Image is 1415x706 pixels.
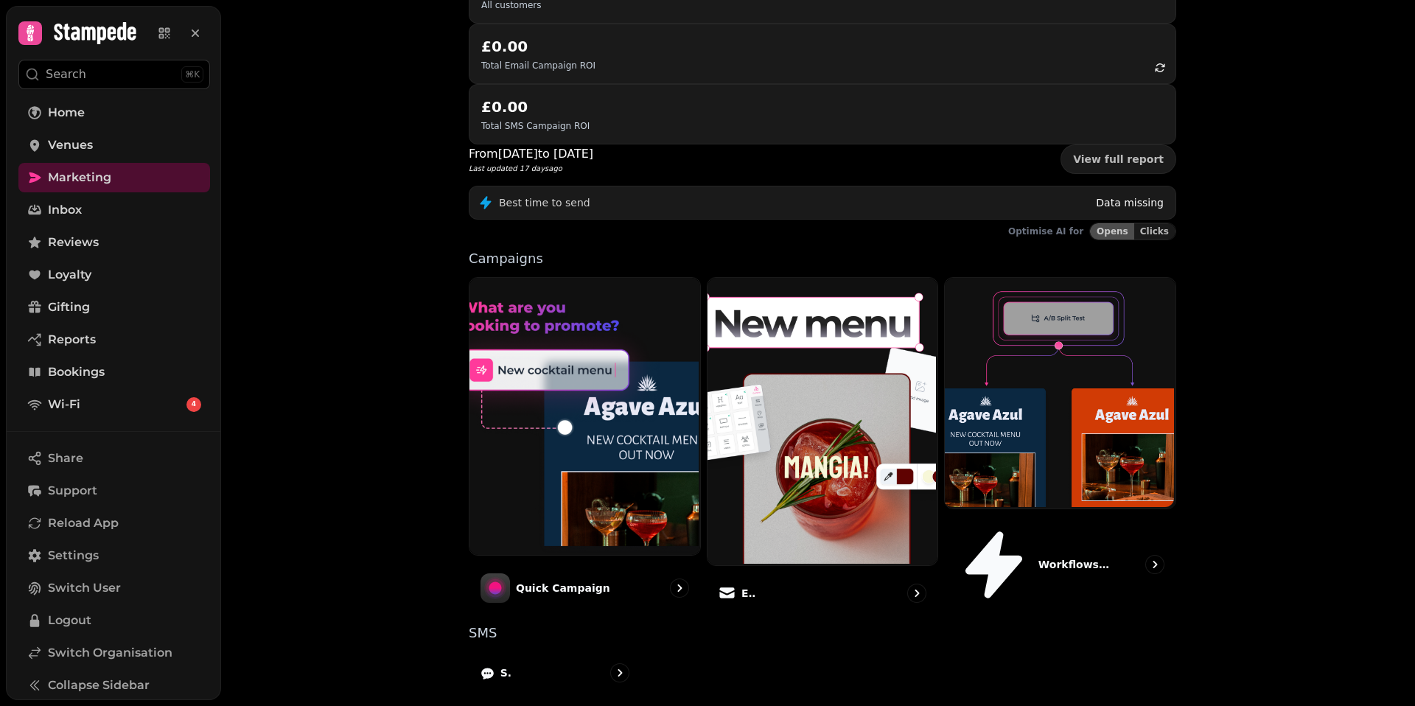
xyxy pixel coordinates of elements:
span: Home [48,104,85,122]
button: Support [18,476,210,506]
span: Reviews [48,234,99,251]
button: Logout [18,606,210,635]
span: Venues [48,136,93,154]
button: Clicks [1134,223,1175,240]
button: Share [18,444,210,473]
p: From [DATE] to [DATE] [469,145,593,163]
button: Reload App [18,508,210,538]
button: Collapse Sidebar [18,671,210,700]
a: EmailEmail [707,277,939,615]
a: Loyalty [18,260,210,290]
img: Quick Campaign [468,276,699,553]
span: Gifting [48,298,90,316]
a: Venues [18,130,210,160]
p: Optimise AI for [1008,226,1083,237]
a: Marketing [18,163,210,192]
a: Inbox [18,195,210,225]
span: Bookings [48,363,105,381]
a: Reviews [18,228,210,257]
span: Share [48,450,83,467]
span: Clicks [1140,227,1169,236]
a: SMS [469,651,641,694]
span: 4 [192,399,196,410]
p: Quick Campaign [516,581,610,595]
p: Best time to send [499,195,590,210]
p: Email [741,586,756,601]
p: Total Email Campaign ROI [481,60,595,71]
span: Switch Organisation [48,644,172,662]
a: View full report [1061,144,1176,174]
span: Collapse Sidebar [48,677,150,694]
a: Bookings [18,357,210,387]
p: Campaigns [469,252,1176,265]
img: Email [706,276,937,564]
a: Workflows (coming soon)Workflows (coming soon) [944,277,1176,615]
a: Quick CampaignQuick Campaign [469,277,701,615]
button: Switch User [18,573,210,603]
img: Workflows (coming soon) [943,276,1174,507]
span: Reports [48,331,96,349]
button: refresh [1147,55,1173,80]
a: Gifting [18,293,210,322]
span: Support [48,482,97,500]
h2: £0.00 [481,97,590,117]
a: Wi-Fi4 [18,390,210,419]
span: Settings [48,547,99,565]
span: Opens [1097,227,1128,236]
button: Search⌘K [18,60,210,89]
a: Reports [18,325,210,354]
p: SMS [469,626,1176,640]
p: Data missing [1096,195,1164,210]
div: ⌘K [181,66,203,83]
span: Switch User [48,579,121,597]
svg: go to [672,581,687,595]
span: Reload App [48,514,119,532]
p: Last updated 17 days ago [469,163,593,174]
svg: go to [909,586,924,601]
p: Workflows (coming soon) [1038,557,1112,572]
a: Switch Organisation [18,638,210,668]
h2: £0.00 [481,36,595,57]
a: Home [18,98,210,127]
button: Opens [1090,223,1134,240]
span: Marketing [48,169,111,186]
span: Wi-Fi [48,396,80,413]
svg: go to [612,665,627,680]
span: Logout [48,612,91,629]
p: Search [46,66,86,83]
svg: go to [1147,557,1162,572]
p: Total SMS Campaign ROI [481,120,590,132]
p: SMS [500,665,511,680]
a: Settings [18,541,210,570]
span: Inbox [48,201,82,219]
span: Loyalty [48,266,91,284]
